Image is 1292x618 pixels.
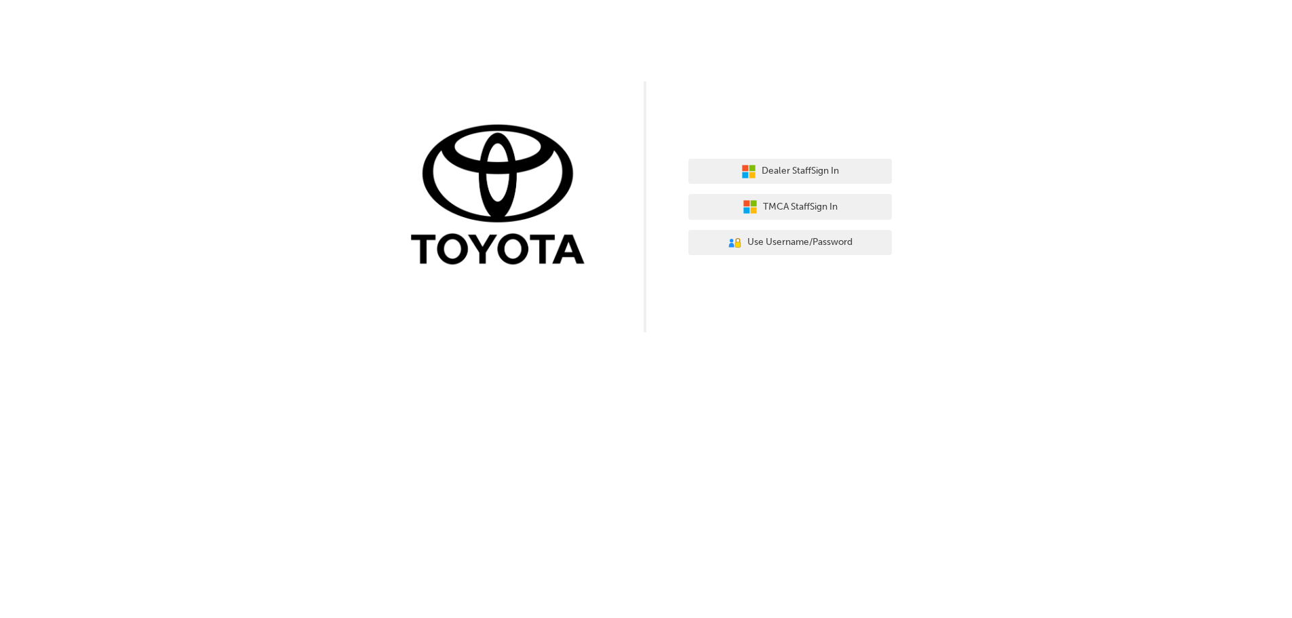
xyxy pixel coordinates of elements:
[747,235,853,250] span: Use Username/Password
[763,199,838,215] span: TMCA Staff Sign In
[688,159,892,185] button: Dealer StaffSign In
[401,121,604,271] img: Trak
[688,194,892,220] button: TMCA StaffSign In
[688,230,892,256] button: Use Username/Password
[762,163,839,179] span: Dealer Staff Sign In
